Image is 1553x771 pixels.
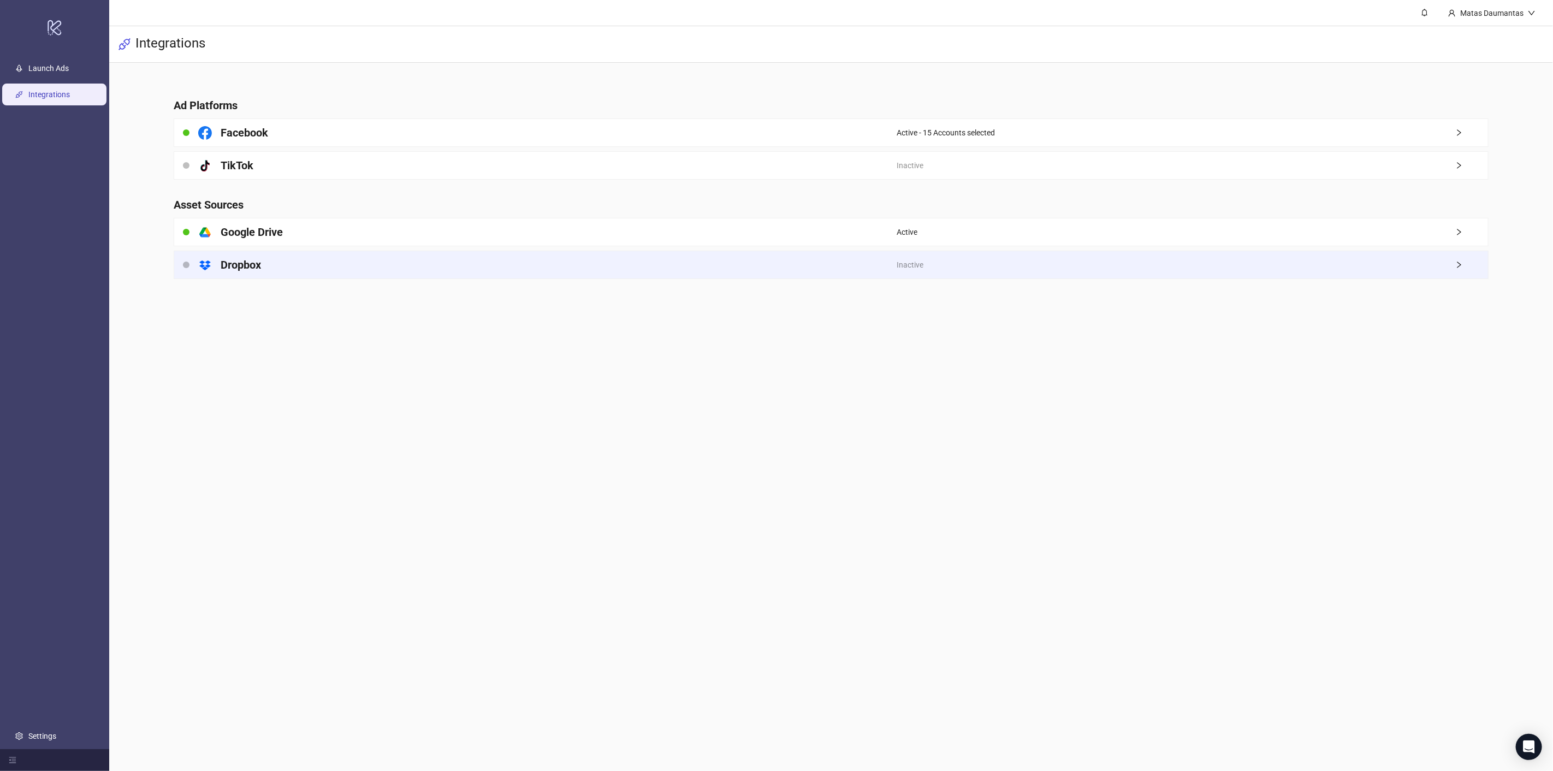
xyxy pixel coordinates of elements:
a: FacebookActive - 15 Accounts selectedright [174,118,1489,147]
a: Integrations [28,90,70,99]
span: down [1528,9,1536,17]
span: right [1455,261,1488,269]
a: Launch Ads [28,64,69,73]
span: Active [897,226,917,238]
h4: TikTok [221,158,253,173]
span: Inactive [897,159,923,171]
span: right [1455,228,1488,236]
a: Google DriveActiveright [174,218,1489,246]
h4: Ad Platforms [174,98,1489,113]
a: Settings [28,732,56,740]
h4: Asset Sources [174,197,1489,212]
span: Active - 15 Accounts selected [897,127,995,139]
div: Open Intercom Messenger [1516,734,1542,760]
h4: Google Drive [221,224,283,240]
span: right [1455,129,1488,137]
span: user [1448,9,1456,17]
h4: Facebook [221,125,268,140]
h4: Dropbox [221,257,261,272]
a: TikTokInactiveright [174,151,1489,180]
div: Matas Daumantas [1456,7,1528,19]
h3: Integrations [135,35,205,54]
a: DropboxInactiveright [174,251,1489,279]
span: Inactive [897,259,923,271]
span: api [118,38,131,51]
span: menu-fold [9,756,16,764]
span: bell [1421,9,1428,16]
span: right [1455,162,1488,169]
